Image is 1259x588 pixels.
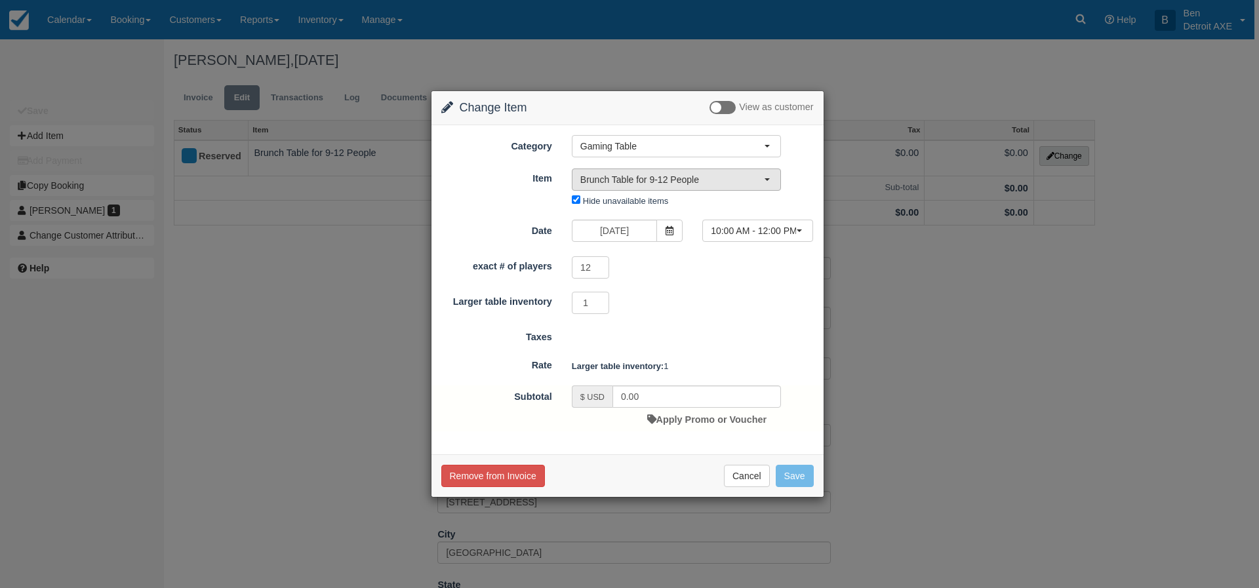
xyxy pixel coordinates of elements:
[431,135,562,153] label: Category
[460,101,527,114] span: Change Item
[431,167,562,186] label: Item
[431,326,562,344] label: Taxes
[431,290,562,309] label: Larger table inventory
[724,465,770,487] button: Cancel
[572,135,781,157] button: Gaming Table
[431,385,562,404] label: Subtotal
[431,255,562,273] label: exact # of players
[431,220,562,238] label: Date
[702,220,813,242] button: 10:00 AM - 12:00 PM
[583,196,668,206] label: Hide unavailable items
[580,173,764,186] span: Brunch Table for 9-12 People
[580,393,605,402] small: $ USD
[711,224,796,237] span: 10:00 AM - 12:00 PM
[776,465,814,487] button: Save
[441,465,545,487] button: Remove from Invoice
[431,354,562,372] label: Rate
[647,414,767,425] a: Apply Promo or Voucher
[572,256,610,279] input: exact # of players
[572,168,781,191] button: Brunch Table for 9-12 People
[739,102,813,113] span: View as customer
[580,140,764,153] span: Gaming Table
[562,355,824,377] div: 1
[572,292,610,314] input: Larger table inventory
[572,361,664,371] strong: Larger table inventory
